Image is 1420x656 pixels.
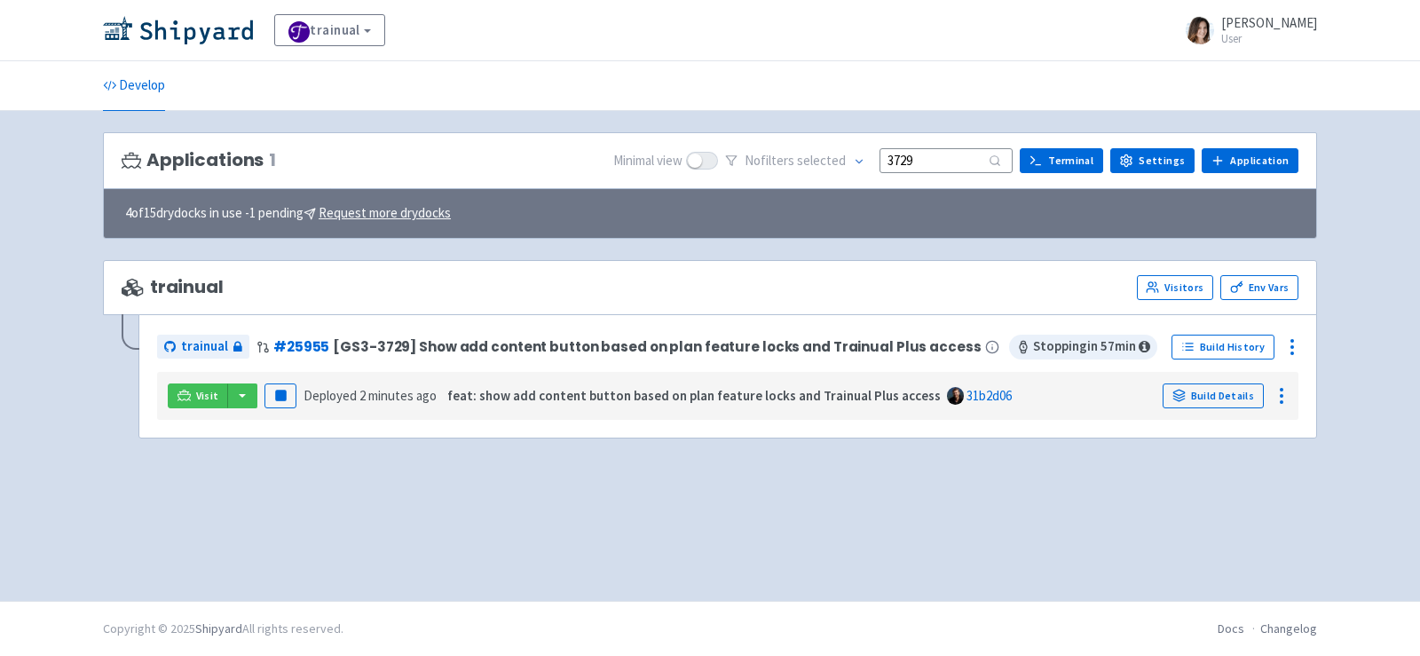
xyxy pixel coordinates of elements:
a: Visitors [1137,275,1213,300]
span: trainual [181,336,228,357]
input: Search... [880,148,1013,172]
span: Visit [196,389,219,403]
a: Visit [168,383,228,408]
div: Copyright © 2025 All rights reserved. [103,620,343,638]
a: Env Vars [1220,275,1298,300]
a: Terminal [1020,148,1103,173]
small: User [1221,33,1317,44]
a: Shipyard [195,620,242,636]
a: trainual [274,14,385,46]
a: Changelog [1260,620,1317,636]
span: 1 [269,150,276,170]
span: selected [797,152,846,169]
a: Build Details [1163,383,1264,408]
img: Shipyard logo [103,16,253,44]
h3: Applications [122,150,276,170]
span: [PERSON_NAME] [1221,14,1317,31]
span: Deployed [304,387,437,404]
time: 2 minutes ago [359,387,437,404]
u: Request more drydocks [319,204,451,221]
a: Settings [1110,148,1195,173]
a: [PERSON_NAME] User [1175,16,1317,44]
a: 31b2d06 [966,387,1012,404]
a: trainual [157,335,249,359]
strong: feat: show add content button based on plan feature locks and Trainual Plus access [447,387,941,404]
a: Build History [1171,335,1274,360]
span: trainual [122,277,224,297]
button: Pause [264,383,296,408]
a: #25955 [273,337,329,356]
span: Minimal view [613,151,682,171]
a: Application [1202,148,1298,173]
span: [GS3-3729] Show add content button based on plan feature locks and Trainual Plus access [333,339,981,354]
span: No filter s [745,151,846,171]
span: Stopping in 57 min [1009,335,1157,360]
span: 4 of 15 drydocks in use - 1 pending [125,203,451,224]
a: Develop [103,61,165,111]
a: Docs [1218,620,1244,636]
